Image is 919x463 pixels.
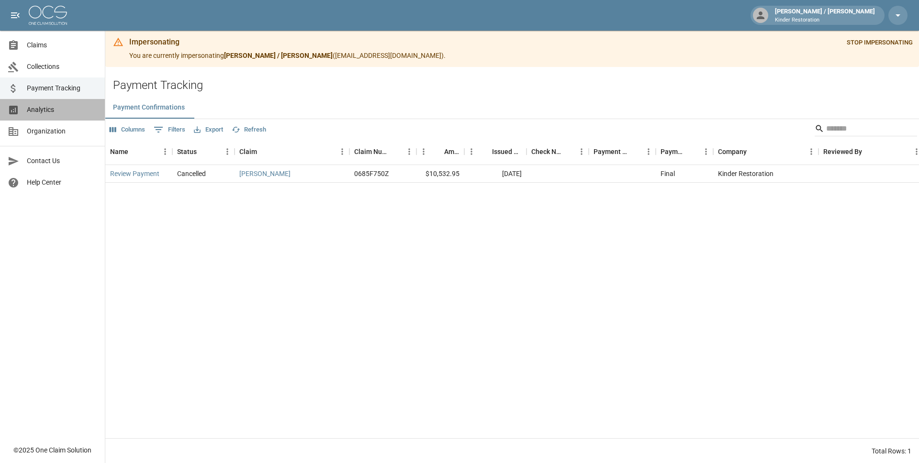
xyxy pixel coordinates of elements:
button: Sort [862,145,875,158]
div: Total Rows: 1 [872,446,911,456]
div: Final [661,169,675,178]
button: Menu [220,144,235,159]
div: Check Number [531,138,561,165]
div: 0685F750Z [354,169,389,178]
div: Name [105,138,172,165]
div: Payment Type [661,138,685,165]
div: Claim Number [354,138,389,165]
div: Impersonating [129,36,446,48]
div: Check Number [527,138,589,165]
button: Sort [257,145,270,158]
span: Collections [27,62,97,72]
a: Review Payment [110,169,159,178]
button: open drawer [6,6,25,25]
button: Show filters [151,122,188,137]
button: Sort [479,145,492,158]
div: Amount [416,138,464,165]
button: Menu [416,144,431,159]
div: Payment Type [656,138,713,165]
button: Sort [685,145,699,158]
h2: Payment Tracking [113,78,919,92]
button: Refresh [229,122,269,137]
span: Analytics [27,105,97,115]
button: Sort [431,145,444,158]
div: Payment Method [589,138,656,165]
div: Status [172,138,235,165]
button: Menu [574,144,589,159]
div: Issued Date [492,138,522,165]
button: STOP IMPERSONATING [844,35,915,50]
strong: [PERSON_NAME] / [PERSON_NAME] [224,52,333,59]
button: Export [191,122,225,137]
div: Kinder Restoration [713,165,818,183]
button: Payment Confirmations [105,96,192,119]
div: Status [177,138,197,165]
img: ocs-logo-white-transparent.png [29,6,67,25]
span: Claims [27,40,97,50]
button: Menu [641,144,656,159]
button: Menu [464,144,479,159]
div: Reviewed By [823,138,862,165]
div: Issued Date [464,138,527,165]
div: Company [713,138,818,165]
button: Sort [561,145,574,158]
button: Sort [197,145,210,158]
span: Organization [27,126,97,136]
a: [PERSON_NAME] [239,169,291,178]
span: Contact Us [27,156,97,166]
button: Sort [628,145,641,158]
button: Menu [804,144,818,159]
div: Company [718,138,747,165]
button: Sort [747,145,760,158]
button: Sort [128,145,142,158]
div: Name [110,138,128,165]
div: [DATE] [464,165,527,183]
div: Claim Number [349,138,416,165]
button: Menu [335,144,349,159]
div: dynamic tabs [105,96,919,119]
button: Menu [158,144,172,159]
div: [PERSON_NAME] / [PERSON_NAME] [771,7,879,24]
span: Payment Tracking [27,83,97,93]
div: Search [815,121,917,138]
span: Help Center [27,177,97,187]
div: $10,532.95 [416,165,464,183]
button: Menu [699,144,713,159]
button: Select columns [107,122,147,137]
div: Cancelled [177,169,206,178]
button: Menu [402,144,416,159]
div: Claim [239,138,257,165]
div: Amount [444,138,459,165]
p: Kinder Restoration [775,16,875,24]
div: © 2025 One Claim Solution [13,445,91,455]
button: Sort [389,145,402,158]
div: Payment Method [594,138,628,165]
div: You are currently impersonating ( [EMAIL_ADDRESS][DOMAIN_NAME] ). [129,33,446,64]
div: Claim [235,138,349,165]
